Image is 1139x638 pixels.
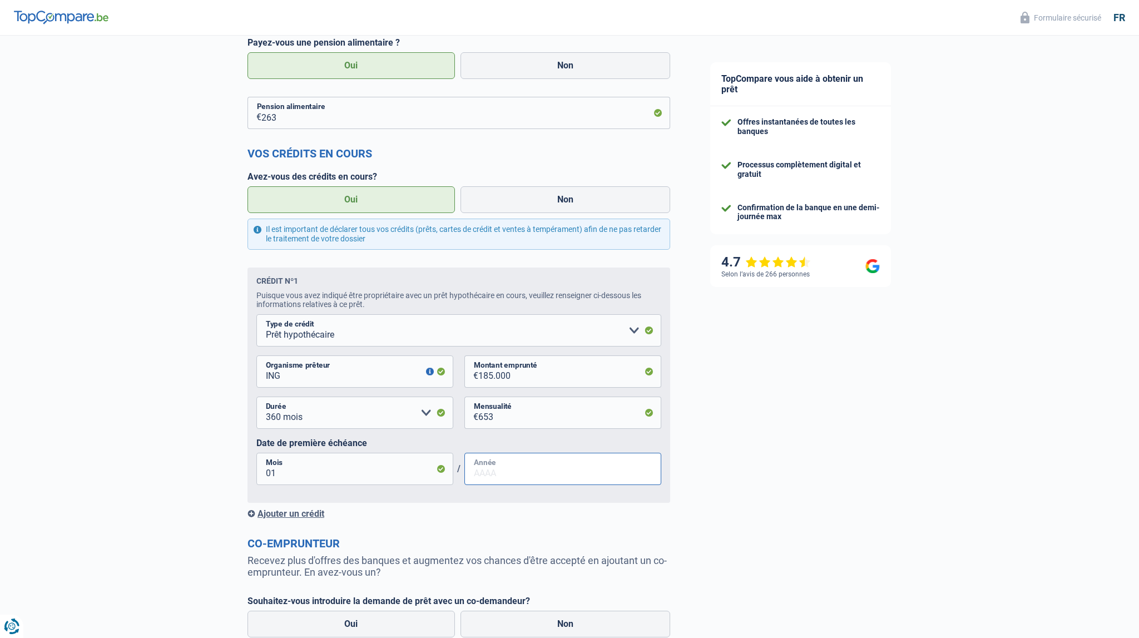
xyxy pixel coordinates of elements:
div: 4.7 [721,254,811,270]
span: € [464,397,478,429]
span: € [247,97,261,129]
span: / [453,463,464,474]
span: € [464,355,478,388]
label: Payez-vous une pension alimentaire ? [247,37,670,48]
input: MM [256,453,453,485]
div: Crédit nº1 [256,276,298,285]
h2: Co-emprunteur [247,537,670,550]
label: Oui [247,186,455,213]
div: Il est important de déclarer tous vos crédits (prêts, cartes de crédit et ventes à tempérament) a... [247,219,670,250]
label: Oui [247,52,455,79]
div: Offres instantanées de toutes les banques [737,117,880,136]
label: Non [460,52,671,79]
label: Avez-vous des crédits en cours? [247,171,670,182]
div: Processus complètement digital et gratuit [737,160,880,179]
button: Formulaire sécurisé [1014,8,1108,27]
label: Oui [247,611,455,637]
div: Confirmation de la banque en une demi-journée max [737,203,880,222]
label: Non [460,611,671,637]
label: Souhaitez-vous introduire la demande de prêt avec un co-demandeur? [247,596,670,606]
label: Non [460,186,671,213]
p: Recevez plus d'offres des banques et augmentez vos chances d'être accepté en ajoutant un co-empru... [247,555,670,578]
img: TopCompare Logo [14,11,108,24]
div: fr [1113,12,1125,24]
div: Selon l’avis de 266 personnes [721,270,810,278]
label: Date de première échéance [256,438,661,448]
div: TopCompare vous aide à obtenir un prêt [710,62,891,106]
div: Ajouter un crédit [247,508,670,519]
div: Puisque vous avez indiqué être propriétaire avec un prêt hypothécaire en cours, veuillez renseign... [256,291,661,309]
input: AAAA [464,453,661,485]
h2: Vos crédits en cours [247,147,670,160]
